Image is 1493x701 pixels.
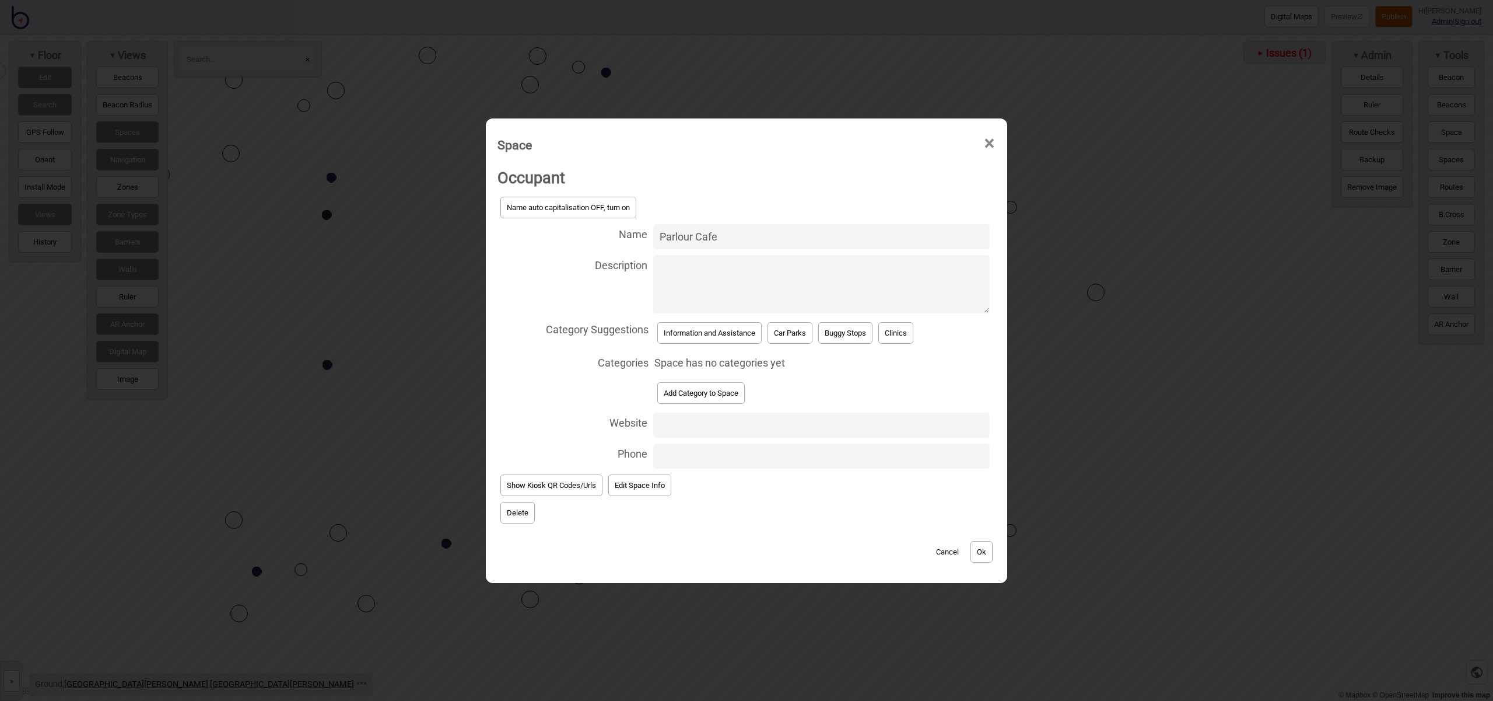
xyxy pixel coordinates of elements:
span: Category Suggestions [497,316,649,340]
input: Website [653,413,990,438]
span: × [983,124,996,163]
button: Car Parks [767,322,812,344]
input: Phone [653,444,990,469]
textarea: Description [653,255,990,313]
span: Website [497,410,647,434]
span: Categories [497,350,649,374]
input: Name [653,224,990,249]
button: Cancel [930,541,965,563]
button: Add Category to Space [657,382,745,404]
button: Buggy Stops [818,322,872,344]
button: Ok [970,541,993,563]
button: Name auto capitalisation OFF, turn on [500,197,636,218]
button: Show Kiosk QR Codes/Urls [500,475,602,496]
button: Clinics [878,322,913,344]
span: Phone [497,441,647,465]
div: Space has no categories yet [654,353,990,374]
h2: Occupant [497,162,996,194]
span: Description [497,252,647,276]
button: Edit Space Info [608,475,671,496]
div: Space [497,132,532,158]
button: Delete [500,502,535,524]
button: Information and Assistance [657,322,762,344]
span: Name [497,221,647,245]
